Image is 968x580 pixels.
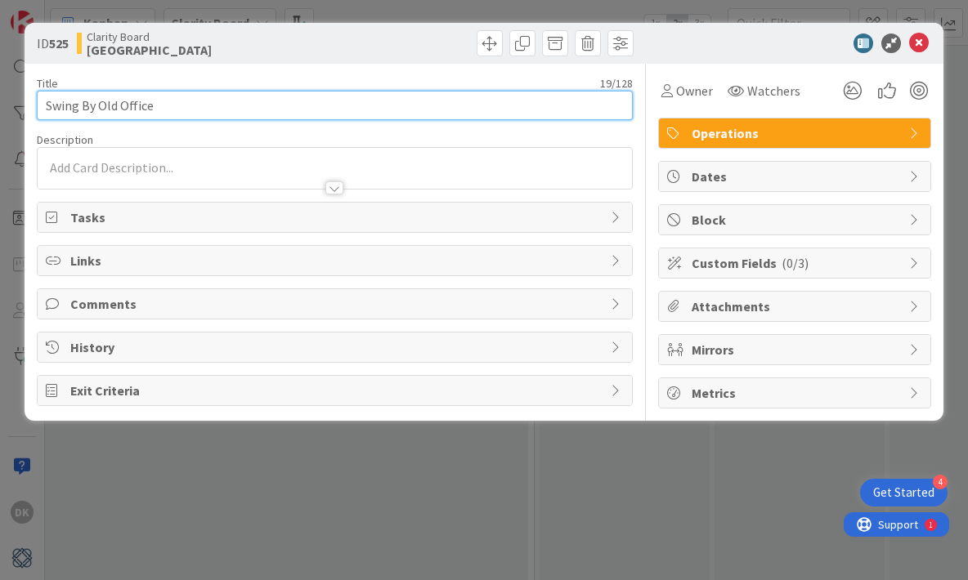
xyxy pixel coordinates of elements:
span: Clarity Board [87,30,212,43]
span: Support [34,2,74,22]
b: [GEOGRAPHIC_DATA] [87,43,212,56]
b: 525 [49,35,69,51]
span: ( 0/3 ) [782,255,809,271]
span: Tasks [70,207,603,227]
div: 19 / 128 [63,76,634,91]
div: Get Started [873,484,934,501]
div: 4 [933,475,948,489]
span: ID [37,33,69,53]
label: Title [37,76,58,91]
span: History [70,337,603,357]
div: Open Get Started checklist, remaining modules: 4 [860,479,948,506]
span: Attachments [692,297,901,316]
span: Links [70,251,603,270]
span: Exit Criteria [70,381,603,400]
span: Description [37,132,93,147]
span: Block [692,210,901,230]
span: Mirrors [692,340,901,359]
span: Comments [70,294,603,314]
span: Operations [692,123,901,143]
span: Metrics [692,383,901,403]
input: type card name here... [37,91,634,120]
span: Dates [692,167,901,186]
span: Owner [676,81,713,100]
span: Watchers [747,81,800,100]
span: Custom Fields [692,253,901,273]
div: 1 [85,7,89,20]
